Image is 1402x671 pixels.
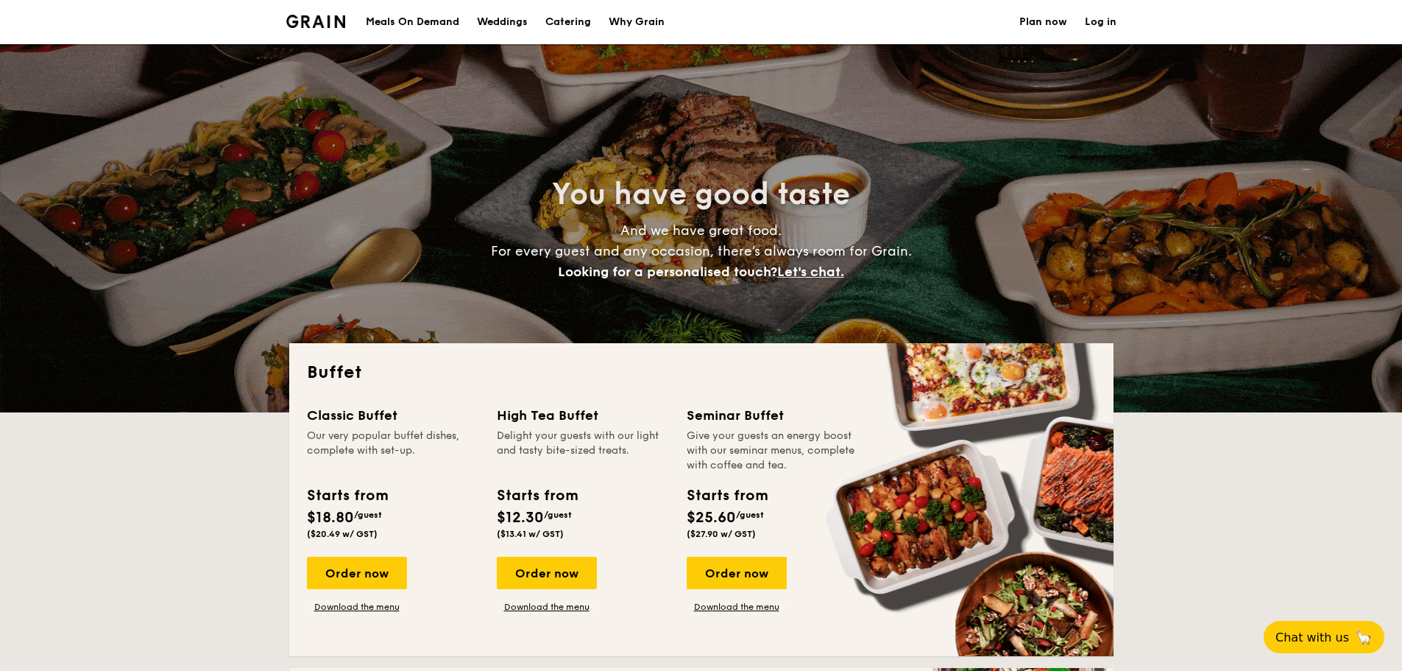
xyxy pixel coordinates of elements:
[687,485,767,507] div: Starts from
[497,601,597,613] a: Download the menu
[497,557,597,589] div: Order now
[307,557,407,589] div: Order now
[687,429,859,473] div: Give your guests an energy boost with our seminar menus, complete with coffee and tea.
[497,529,564,539] span: ($13.41 w/ GST)
[491,222,912,280] span: And we have great food. For every guest and any occasion, there’s always room for Grain.
[307,529,378,539] span: ($20.49 w/ GST)
[687,405,859,426] div: Seminar Buffet
[558,264,777,280] span: Looking for a personalised touch?
[286,15,346,28] img: Grain
[354,510,382,520] span: /guest
[777,264,844,280] span: Let's chat.
[1355,629,1373,646] span: 🦙
[687,601,787,613] a: Download the menu
[497,429,669,473] div: Delight your guests with our light and tasty bite-sized treats.
[307,405,479,426] div: Classic Buffet
[1275,630,1349,644] span: Chat with us
[307,509,354,527] span: $18.80
[544,510,572,520] span: /guest
[307,485,387,507] div: Starts from
[307,601,407,613] a: Download the menu
[1264,621,1384,653] button: Chat with us🦙
[687,509,736,527] span: $25.60
[286,15,346,28] a: Logotype
[497,405,669,426] div: High Tea Buffet
[307,429,479,473] div: Our very popular buffet dishes, complete with set-up.
[687,529,756,539] span: ($27.90 w/ GST)
[307,361,1096,384] h2: Buffet
[497,509,544,527] span: $12.30
[497,485,577,507] div: Starts from
[687,557,787,589] div: Order now
[736,510,764,520] span: /guest
[552,177,850,212] span: You have good taste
